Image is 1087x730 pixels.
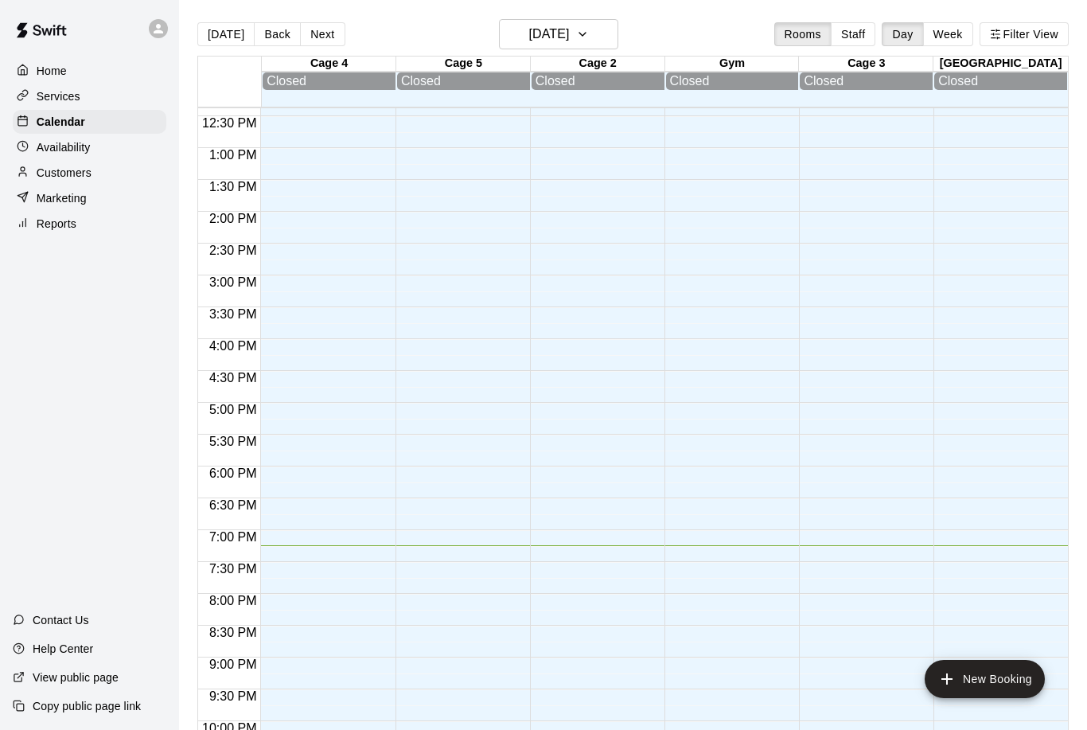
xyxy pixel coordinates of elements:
[528,23,569,45] h6: [DATE]
[205,626,261,639] span: 8:30 PM
[254,22,301,46] button: Back
[205,594,261,607] span: 8:00 PM
[37,88,80,104] p: Services
[262,57,396,72] div: Cage 4
[774,22,832,46] button: Rooms
[37,114,85,130] p: Calendar
[205,466,261,480] span: 6:00 PM
[938,74,1063,88] div: Closed
[925,660,1045,698] button: add
[804,74,929,88] div: Closed
[13,84,166,108] a: Services
[205,180,261,193] span: 1:30 PM
[205,148,261,162] span: 1:00 PM
[37,190,87,206] p: Marketing
[882,22,923,46] button: Day
[13,212,166,236] a: Reports
[531,57,665,72] div: Cage 2
[499,19,618,49] button: [DATE]
[37,165,92,181] p: Customers
[923,22,973,46] button: Week
[205,339,261,353] span: 4:00 PM
[33,698,141,714] p: Copy public page link
[670,74,795,88] div: Closed
[536,74,660,88] div: Closed
[205,371,261,385] span: 4:30 PM
[205,244,261,257] span: 2:30 PM
[205,689,261,703] span: 9:30 PM
[13,59,166,83] a: Home
[205,530,261,544] span: 7:00 PM
[401,74,526,88] div: Closed
[13,161,166,185] a: Customers
[205,275,261,289] span: 3:00 PM
[33,641,93,657] p: Help Center
[300,22,345,46] button: Next
[205,307,261,321] span: 3:30 PM
[205,212,261,225] span: 2:00 PM
[665,57,800,72] div: Gym
[33,612,89,628] p: Contact Us
[205,498,261,512] span: 6:30 PM
[396,57,531,72] div: Cage 5
[13,110,166,134] a: Calendar
[799,57,933,72] div: Cage 3
[205,435,261,448] span: 5:30 PM
[980,22,1069,46] button: Filter View
[37,63,67,79] p: Home
[205,658,261,671] span: 9:00 PM
[13,186,166,210] a: Marketing
[933,57,1068,72] div: [GEOGRAPHIC_DATA]
[13,135,166,159] a: Availability
[33,669,119,685] p: View public page
[37,216,76,232] p: Reports
[831,22,876,46] button: Staff
[205,403,261,416] span: 5:00 PM
[37,139,91,155] p: Availability
[198,116,260,130] span: 12:30 PM
[205,562,261,576] span: 7:30 PM
[267,74,392,88] div: Closed
[197,22,255,46] button: [DATE]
